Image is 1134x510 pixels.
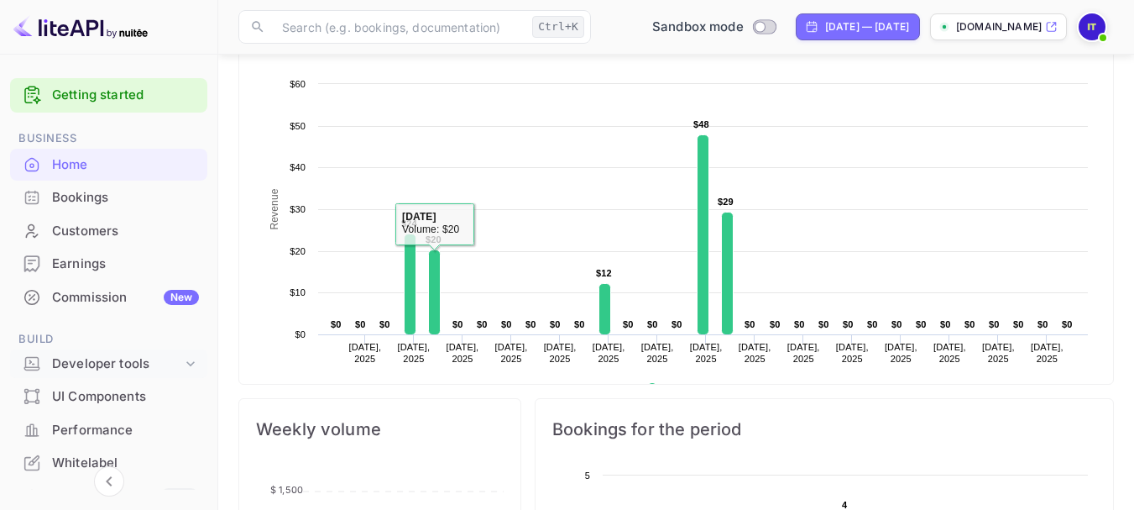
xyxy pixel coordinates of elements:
text: 4 [842,500,848,510]
text: Revenue [663,383,706,395]
div: Developer tools [10,350,207,379]
text: $0 [818,319,829,329]
div: Developer tools [52,355,182,374]
text: $0 [623,319,634,329]
text: $0 [672,319,682,329]
a: Bookings [10,181,207,213]
text: $24 [401,218,418,229]
tspan: $ 1,500 [270,484,303,496]
text: $0 [525,319,536,329]
span: Bookings for the period [552,416,1096,443]
button: Collapse navigation [94,466,124,497]
div: Customers [52,222,199,241]
text: $0 [647,319,658,329]
text: [DATE], 2025 [787,342,820,364]
text: $0 [867,319,878,329]
text: $0 [477,319,488,329]
text: $0 [916,319,927,329]
div: Home [10,149,207,181]
text: [DATE], 2025 [836,342,869,364]
div: CommissionNew [10,281,207,314]
a: Customers [10,215,207,246]
text: $0 [1062,319,1073,329]
text: $0 [1037,319,1048,329]
text: [DATE], 2025 [447,342,479,364]
text: $0 [745,319,755,329]
span: Build [10,330,207,349]
div: Earnings [52,255,199,274]
text: $0 [501,319,512,329]
text: $0 [843,319,854,329]
a: CommissionNew [10,281,207,313]
text: [DATE], 2025 [593,342,625,364]
div: Customers [10,215,207,248]
text: $0 [379,319,390,329]
text: [DATE], 2025 [348,342,381,364]
text: $0 [1013,319,1024,329]
text: [DATE], 2025 [1031,342,1063,364]
text: $0 [989,319,1000,329]
a: Earnings [10,248,207,279]
div: Ctrl+K [532,16,584,38]
text: $0 [794,319,805,329]
text: $0 [355,319,366,329]
text: $60 [290,79,306,89]
div: UI Components [52,387,199,407]
text: $48 [693,119,709,129]
img: IMKAN TOURS [1079,13,1105,40]
text: $20 [426,234,442,244]
div: Earnings [10,248,207,281]
div: Bookings [52,188,199,208]
text: $30 [290,204,306,214]
a: Performance [10,414,207,445]
div: Whitelabel [52,454,199,473]
text: $50 [290,121,306,131]
div: Commission [52,288,199,308]
text: [DATE], 2025 [739,342,771,364]
a: Whitelabel [10,447,207,478]
text: $29 [718,197,734,207]
a: Getting started [52,86,199,105]
text: $0 [574,319,585,329]
text: $0 [550,319,561,329]
div: Whitelabel [10,447,207,480]
text: $0 [452,319,463,329]
input: Search (e.g. bookings, documentation) [272,10,525,44]
div: Bookings [10,181,207,214]
div: Performance [10,414,207,447]
text: [DATE], 2025 [398,342,431,364]
span: Sandbox mode [652,18,744,37]
text: $0 [964,319,975,329]
div: Performance [52,421,199,440]
text: $0 [331,319,342,329]
div: New [164,290,199,305]
a: Home [10,149,207,180]
text: [DATE], 2025 [933,342,966,364]
text: [DATE], 2025 [690,342,723,364]
img: LiteAPI logo [13,13,148,40]
p: [DOMAIN_NAME] [956,19,1042,34]
text: [DATE], 2025 [544,342,577,364]
text: $12 [596,268,612,278]
text: $0 [770,319,781,329]
text: $40 [290,162,306,172]
div: Home [52,155,199,175]
span: Weekly volume [256,416,504,443]
a: UI Components [10,381,207,412]
text: [DATE], 2025 [495,342,528,364]
div: Getting started [10,78,207,113]
div: UI Components [10,381,207,413]
text: $0 [295,329,306,339]
text: [DATE], 2025 [641,342,674,364]
div: Switch to Production mode [645,18,782,37]
text: $10 [290,287,306,297]
text: [DATE], 2025 [982,342,1015,364]
span: Business [10,129,207,148]
text: 5 [585,471,590,481]
text: $20 [290,246,306,256]
text: $0 [940,319,951,329]
text: [DATE], 2025 [885,342,917,364]
text: $0 [891,319,902,329]
text: Revenue [269,188,280,229]
div: [DATE] — [DATE] [825,19,909,34]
